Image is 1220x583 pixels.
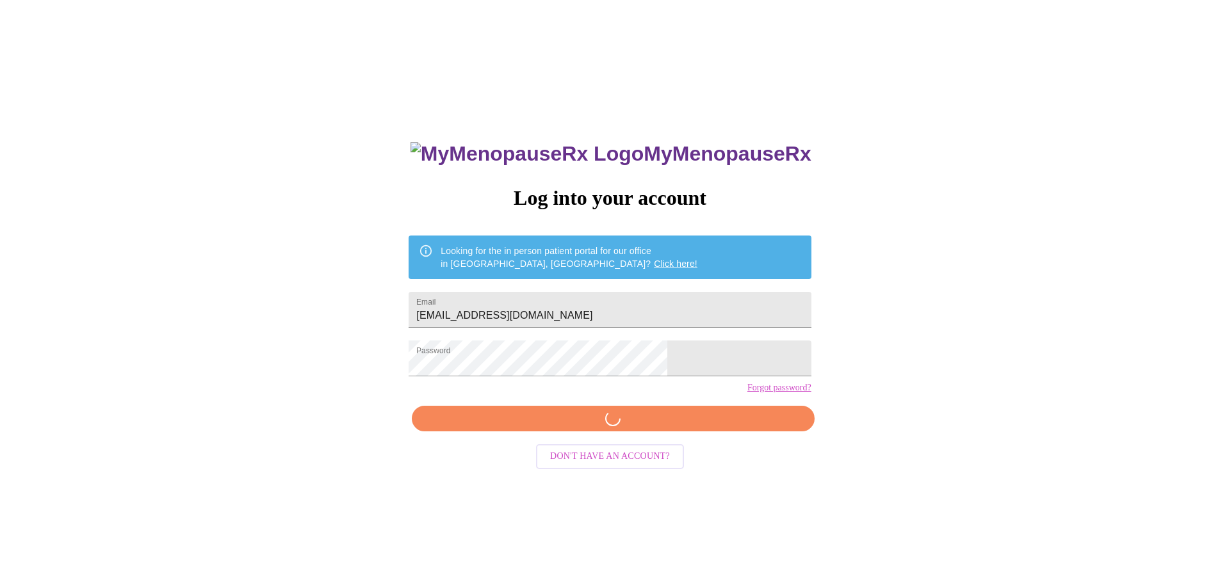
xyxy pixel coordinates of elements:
[441,239,697,275] div: Looking for the in person patient portal for our office in [GEOGRAPHIC_DATA], [GEOGRAPHIC_DATA]?
[411,142,811,166] h3: MyMenopauseRx
[533,450,687,461] a: Don't have an account?
[411,142,644,166] img: MyMenopauseRx Logo
[409,186,811,210] h3: Log into your account
[536,444,684,469] button: Don't have an account?
[747,383,811,393] a: Forgot password?
[654,259,697,269] a: Click here!
[550,449,670,465] span: Don't have an account?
